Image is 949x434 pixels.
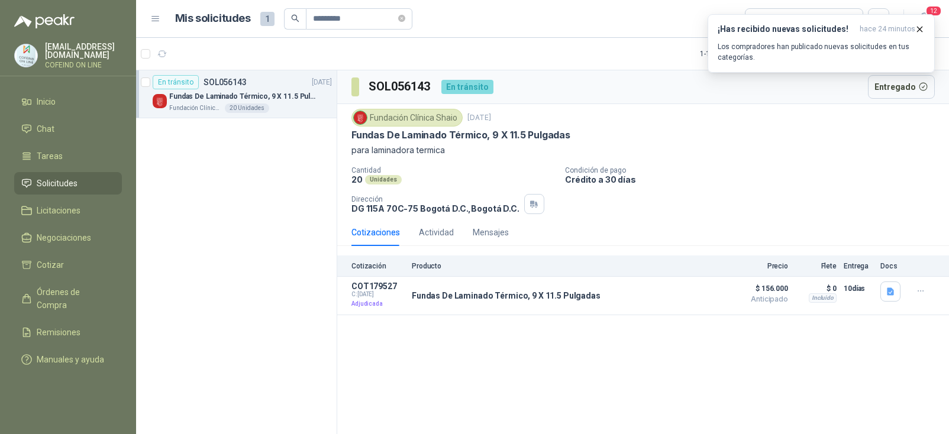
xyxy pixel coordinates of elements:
img: Company Logo [15,44,37,67]
button: 12 [914,8,935,30]
p: [DATE] [312,77,332,88]
div: Todas [753,12,777,25]
span: Anticipado [729,296,788,303]
p: Adjudicada [351,298,405,310]
a: Remisiones [14,321,122,344]
a: Cotizar [14,254,122,276]
span: C: [DATE] [351,291,405,298]
span: Manuales y ayuda [37,353,104,366]
p: Producto [412,262,722,270]
div: En tránsito [441,80,493,94]
img: Company Logo [354,111,367,124]
a: Órdenes de Compra [14,281,122,316]
div: Actividad [419,226,454,239]
div: Mensajes [473,226,509,239]
h3: SOL056143 [369,77,432,96]
p: Cantidad [351,166,556,174]
span: Órdenes de Compra [37,286,111,312]
a: Manuales y ayuda [14,348,122,371]
h1: Mis solicitudes [175,10,251,27]
p: 20 [351,174,363,184]
p: Condición de pago [565,166,944,174]
div: En tránsito [153,75,199,89]
span: Licitaciones [37,204,80,217]
p: para laminadora termica [351,144,935,157]
a: Solicitudes [14,172,122,195]
p: Flete [795,262,837,270]
img: Company Logo [153,94,167,108]
img: Logo peakr [14,14,75,28]
button: Entregado [868,75,935,99]
h3: ¡Has recibido nuevas solicitudes! [718,24,855,34]
p: Cotización [351,262,405,270]
p: COFEIND ON LINE [45,61,122,69]
p: Crédito a 30 días [565,174,944,184]
p: Entrega [844,262,873,270]
p: Los compradores han publicado nuevas solicitudes en tus categorías. [718,41,925,63]
p: Precio [729,262,788,270]
p: DG 115A 70C-75 Bogotá D.C. , Bogotá D.C. [351,203,519,213]
div: Fundación Clínica Shaio [351,109,463,127]
p: [DATE] [467,112,491,124]
div: Incluido [809,293,837,303]
span: Negociaciones [37,231,91,244]
p: Docs [880,262,904,270]
span: Chat [37,122,54,135]
a: Chat [14,118,122,140]
span: close-circle [398,13,405,24]
p: Fundas De Laminado Térmico, 9 X 11.5 Pulgadas [412,291,601,300]
span: Cotizar [37,258,64,271]
div: Unidades [365,175,402,184]
a: En tránsitoSOL056143[DATE] Company LogoFundas De Laminado Térmico, 9 X 11.5 PulgadasFundación Clí... [136,70,337,118]
p: [EMAIL_ADDRESS][DOMAIN_NAME] [45,43,122,59]
div: Cotizaciones [351,226,400,239]
p: $ 0 [795,281,837,296]
div: 20 Unidades [225,103,269,113]
span: hace 24 minutos [860,24,915,34]
span: Inicio [37,95,56,108]
span: close-circle [398,15,405,22]
span: search [291,14,299,22]
button: ¡Has recibido nuevas solicitudes!hace 24 minutos Los compradores han publicado nuevas solicitudes... [708,14,935,73]
a: Inicio [14,90,122,113]
div: 1 - 1 de 1 [700,44,760,63]
span: Tareas [37,150,63,163]
p: COT179527 [351,281,405,291]
p: Fundas De Laminado Térmico, 9 X 11.5 Pulgadas [169,91,317,102]
p: SOL056143 [204,78,247,86]
a: Negociaciones [14,226,122,249]
p: Fundación Clínica Shaio [169,103,222,113]
p: Fundas De Laminado Térmico, 9 X 11.5 Pulgadas [351,129,570,141]
span: $ 156.000 [729,281,788,296]
span: 1 [260,12,275,26]
a: Licitaciones [14,199,122,222]
span: 12 [925,5,942,17]
span: Remisiones [37,326,80,339]
span: Solicitudes [37,177,78,190]
p: Dirección [351,195,519,203]
a: Tareas [14,145,122,167]
p: 10 días [844,281,873,296]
